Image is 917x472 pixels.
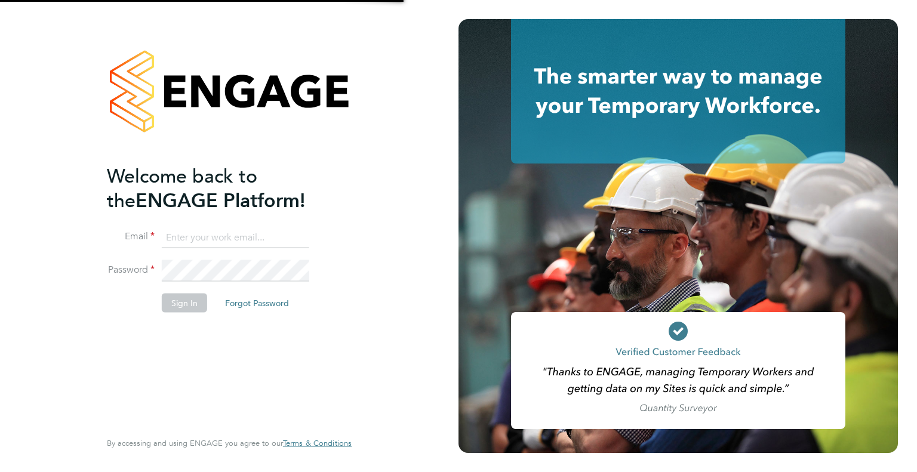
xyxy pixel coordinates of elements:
[107,230,155,243] label: Email
[107,164,257,212] span: Welcome back to the
[283,438,352,448] span: Terms & Conditions
[162,227,309,248] input: Enter your work email...
[107,438,352,448] span: By accessing and using ENGAGE you agree to our
[283,439,352,448] a: Terms & Conditions
[107,264,155,276] label: Password
[162,294,207,313] button: Sign In
[107,163,340,212] h2: ENGAGE Platform!
[216,294,299,313] button: Forgot Password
